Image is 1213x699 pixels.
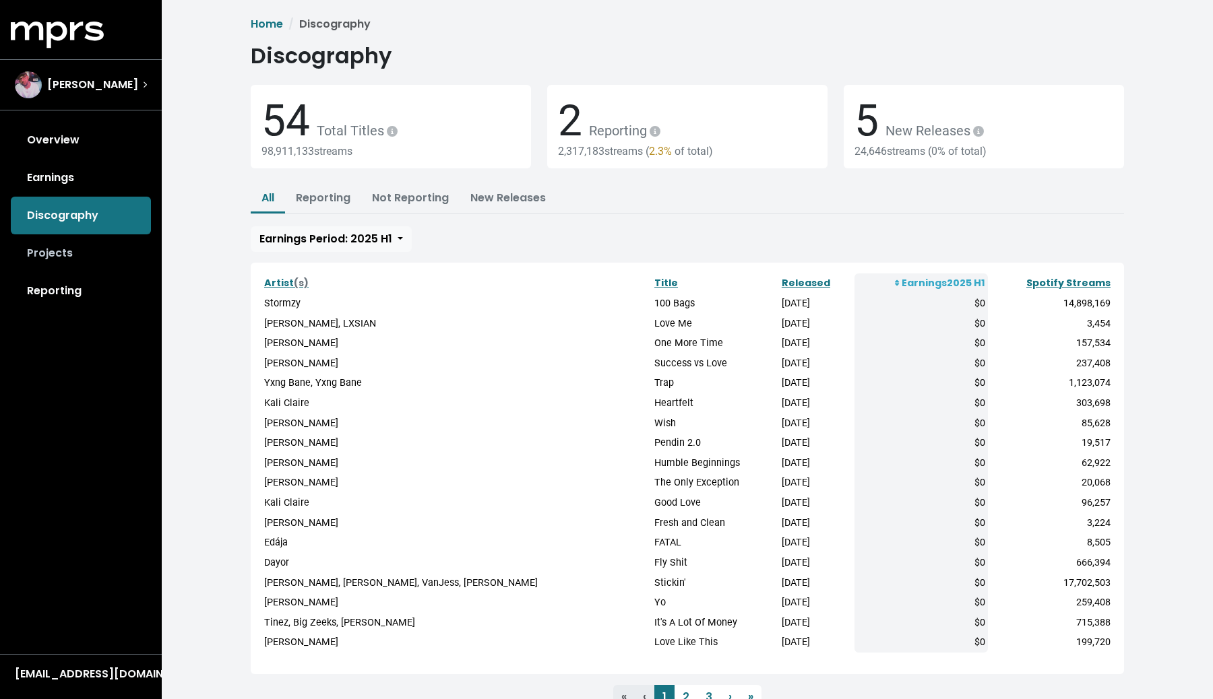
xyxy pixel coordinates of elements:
td: [PERSON_NAME] [261,453,652,473]
td: [DATE] [779,553,854,573]
td: 3,454 [988,314,1113,334]
td: [DATE] [779,354,854,374]
div: $0 [857,336,985,351]
td: 666,394 [988,553,1113,573]
h1: Discography [251,43,392,69]
td: 157,534 [988,333,1113,354]
td: 303,698 [988,393,1113,413]
td: [DATE] [779,314,854,334]
a: Released [782,276,830,290]
td: 237,408 [988,354,1113,374]
div: 2,317,183 streams ( of total) [558,145,817,158]
span: 2.3% [649,145,672,158]
div: $0 [857,516,985,531]
td: [PERSON_NAME] [261,513,652,533]
td: Dayor [261,553,652,573]
td: [DATE] [779,513,854,533]
div: $0 [857,535,985,550]
div: $0 [857,556,985,570]
td: [DATE] [779,473,854,493]
td: [PERSON_NAME] [261,413,652,434]
td: 3,224 [988,513,1113,533]
td: Trap [652,373,779,393]
td: Edája [261,533,652,553]
td: [DATE] [779,613,854,633]
td: Fresh and Clean [652,513,779,533]
button: [EMAIL_ADDRESS][DOMAIN_NAME] [11,665,151,683]
td: [PERSON_NAME] [261,473,652,493]
td: Yo [652,593,779,613]
div: 24,646 streams ( of total) [854,145,1113,158]
td: 259,408 [988,593,1113,613]
td: [DATE] [779,393,854,413]
td: Heartfelt [652,393,779,413]
span: Total Titles [310,123,400,139]
button: Earnings Period: 2025 H1 [251,226,412,252]
td: [PERSON_NAME] [261,354,652,374]
div: $0 [857,576,985,591]
td: Stormzy [261,294,652,314]
td: [DATE] [779,573,854,593]
a: Earnings [11,159,151,197]
div: $0 [857,416,985,431]
td: One More Time [652,333,779,354]
div: $0 [857,615,985,630]
a: Reporting [11,272,151,310]
td: Humble Beginnings [652,453,779,473]
td: [PERSON_NAME], LXSIAN [261,314,652,334]
a: Not Reporting [372,190,449,205]
nav: breadcrumb [251,16,1124,32]
span: 5 [854,96,879,146]
a: Projects [11,234,151,272]
div: [EMAIL_ADDRESS][DOMAIN_NAME] [15,666,147,682]
td: Fly Shit [652,553,779,573]
td: Yxng Bane, Yxng Bane [261,373,652,393]
a: Reporting [296,190,350,205]
td: [DATE] [779,433,854,453]
td: Success vs Love [652,354,779,374]
td: [DATE] [779,453,854,473]
td: Kali Claire [261,393,652,413]
td: 62,922 [988,453,1113,473]
td: Love Me [652,314,779,334]
th: Earnings 2025 H1 [854,273,988,294]
span: New Releases [879,123,987,139]
div: 98,911,133 streams [261,145,520,158]
td: [PERSON_NAME] [261,433,652,453]
span: [PERSON_NAME] [47,77,138,93]
a: Title [654,276,678,290]
span: Reporting [582,123,663,139]
div: $0 [857,635,985,650]
td: The Only Exception [652,473,779,493]
span: 0% [931,145,945,158]
div: $0 [857,496,985,510]
td: 14,898,169 [988,294,1113,314]
a: New Releases [470,190,546,205]
div: $0 [857,456,985,471]
div: $0 [857,595,985,610]
div: $0 [857,317,985,331]
a: mprs logo [11,26,104,42]
td: Stickin' [652,573,779,593]
a: Artist(s) [264,276,309,290]
a: Home [251,16,283,32]
span: Earnings Period: 2025 H1 [259,231,392,246]
td: [PERSON_NAME] [261,333,652,354]
td: [PERSON_NAME] [261,593,652,613]
td: [DATE] [779,373,854,393]
td: 17,702,503 [988,573,1113,593]
td: [PERSON_NAME], [PERSON_NAME], VanJess, [PERSON_NAME] [261,573,652,593]
a: All [261,190,274,205]
div: $0 [857,356,985,371]
td: FATAL [652,533,779,553]
td: [DATE] [779,333,854,354]
a: Overview [11,121,151,159]
td: 85,628 [988,413,1113,434]
div: $0 [857,396,985,411]
div: $0 [857,475,985,490]
span: (s) [294,276,309,290]
a: Spotify Streams [1026,276,1111,290]
img: The selected account / producer [15,71,42,98]
td: It's A Lot Of Money [652,613,779,633]
td: [DATE] [779,294,854,314]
